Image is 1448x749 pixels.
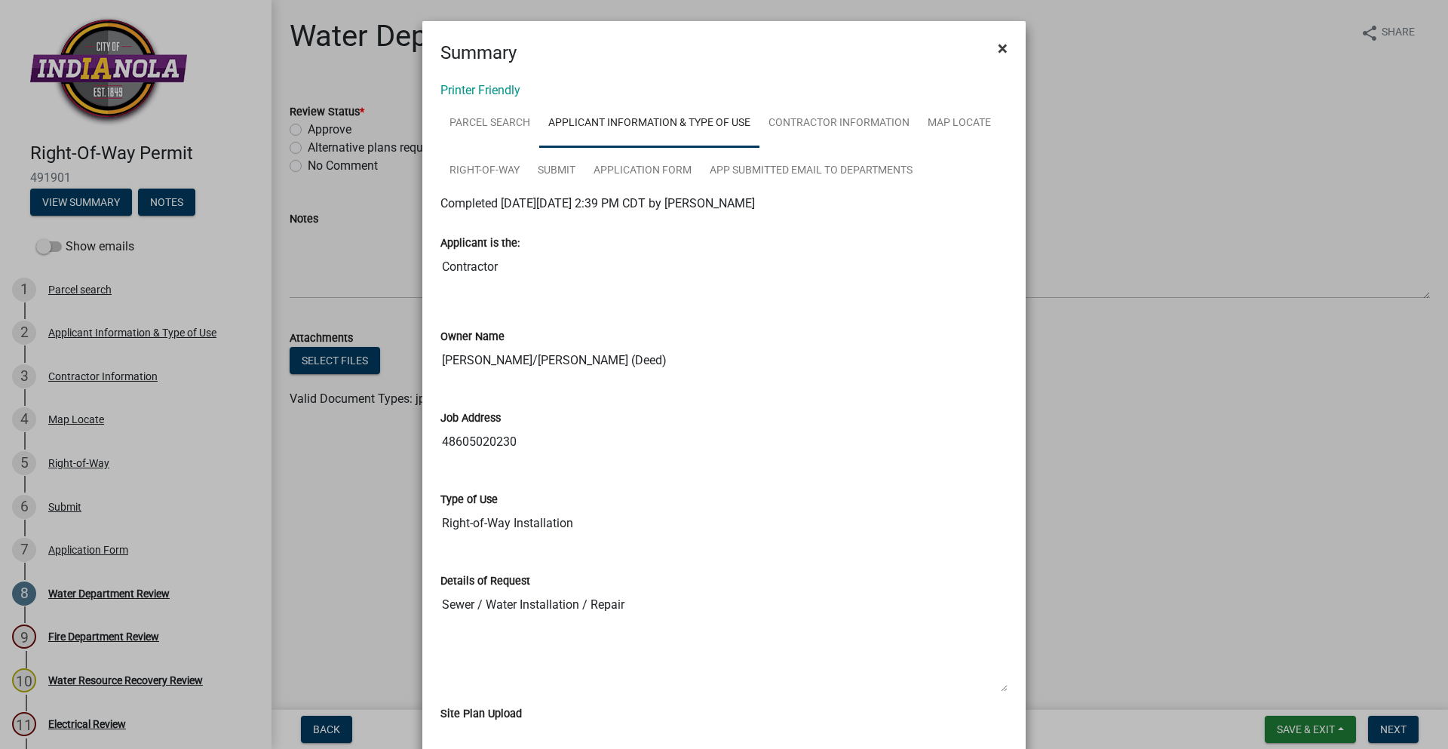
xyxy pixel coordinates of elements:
h4: Summary [440,39,517,66]
label: Details of Request [440,576,530,587]
a: Application Form [584,147,701,195]
a: Parcel search [440,100,539,148]
textarea: Sewer / Water Installation / Repair [440,590,1008,692]
label: Owner Name [440,332,505,342]
a: Contractor Information [759,100,919,148]
a: Applicant Information & Type of Use [539,100,759,148]
label: Site Plan Upload [440,709,522,720]
a: Printer Friendly [440,83,520,97]
span: Completed [DATE][DATE] 2:39 PM CDT by [PERSON_NAME] [440,196,755,210]
a: Right-of-Way [440,147,529,195]
label: Job Address [440,413,501,424]
span: × [998,38,1008,59]
a: Submit [529,147,584,195]
label: Type of Use [440,495,498,505]
a: App Submitted Email to Departments [701,147,922,195]
a: Map Locate [919,100,1000,148]
button: Close [986,27,1020,69]
label: Applicant is the: [440,238,520,249]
